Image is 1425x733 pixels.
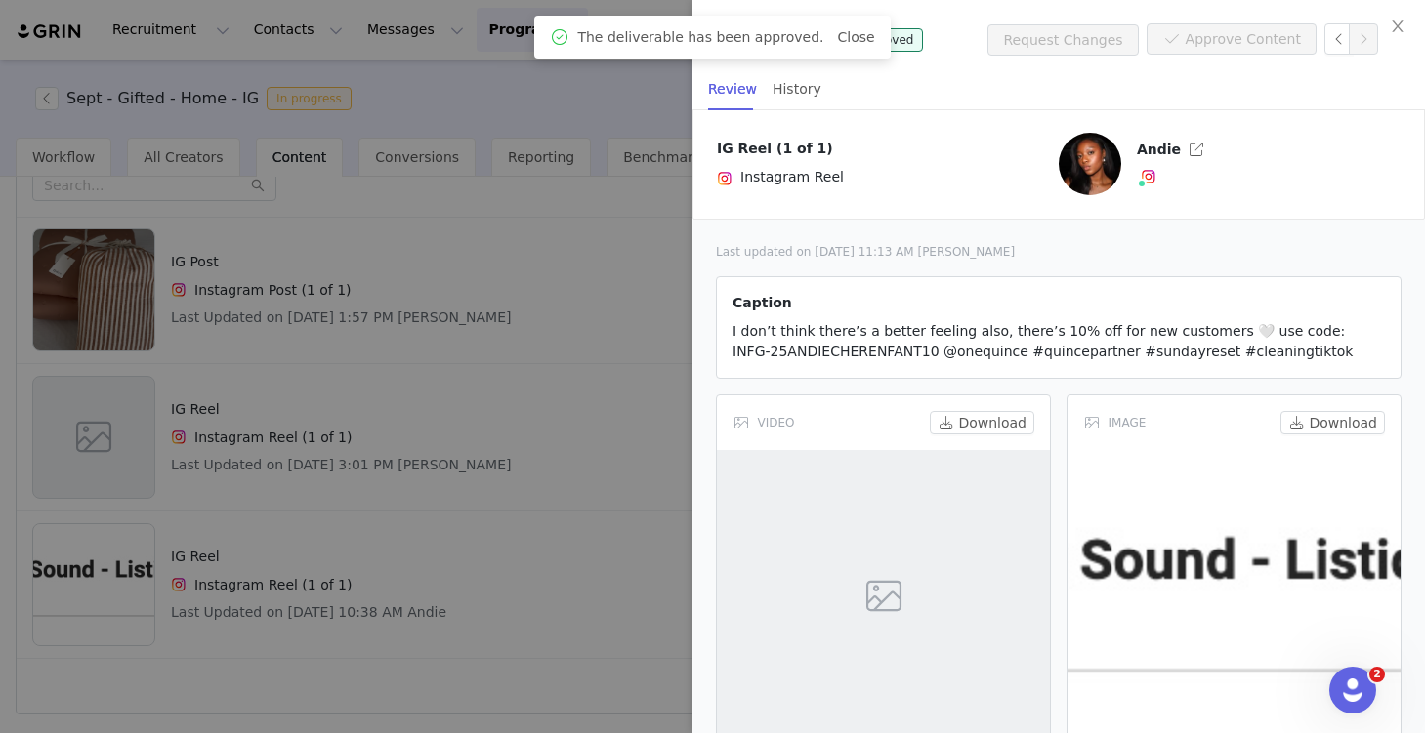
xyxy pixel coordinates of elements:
img: 31b0139b-5958-420f-9768-bece43f48e63--s.jpg [1059,133,1121,195]
span: I don’t think there’s a better feeling also, there’s 10% off for new customers 🤍 use code: INFG-2... [733,323,1353,359]
p: Caption [733,293,1385,313]
span: 2 [1369,667,1385,682]
span: IMAGE [1109,414,1147,431]
button: Download [1280,411,1385,434]
a: Close [837,29,874,45]
iframe: Intercom live chat [1329,667,1376,713]
span: Instagram Reel [740,167,844,190]
span: VIDEO [758,414,795,431]
button: Download [930,411,1034,434]
img: instagram.svg [717,171,733,186]
div: Last updated on [DATE] 11:13 AM [PERSON_NAME] [716,243,1402,261]
span: The deliverable has been approved. [577,27,823,48]
img: instagram.svg [1141,169,1156,184]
